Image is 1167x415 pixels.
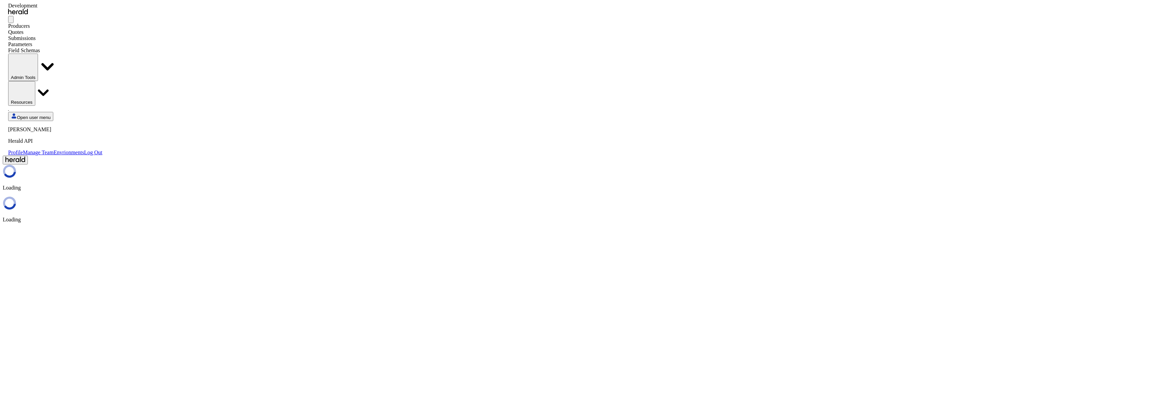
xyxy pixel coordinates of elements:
[84,150,102,155] a: Log Out
[8,3,102,9] div: Development
[8,29,102,35] div: Quotes
[8,54,38,81] button: internal dropdown menu
[8,23,102,29] div: Producers
[8,138,102,144] p: Herald API
[3,185,1164,191] p: Loading
[8,9,28,15] img: Herald Logo
[5,157,25,162] img: Herald Logo
[54,150,84,155] a: Envrionments
[8,35,102,41] div: Submissions
[3,217,1164,223] p: Loading
[8,47,102,54] div: Field Schemas
[8,41,102,47] div: Parameters
[8,112,53,121] button: Open user menu
[8,150,23,155] a: Profile
[8,81,35,106] button: Resources dropdown menu
[8,126,102,133] p: [PERSON_NAME]
[23,150,54,155] a: Manage Team
[17,115,51,120] span: Open user menu
[8,126,102,156] div: Open user menu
